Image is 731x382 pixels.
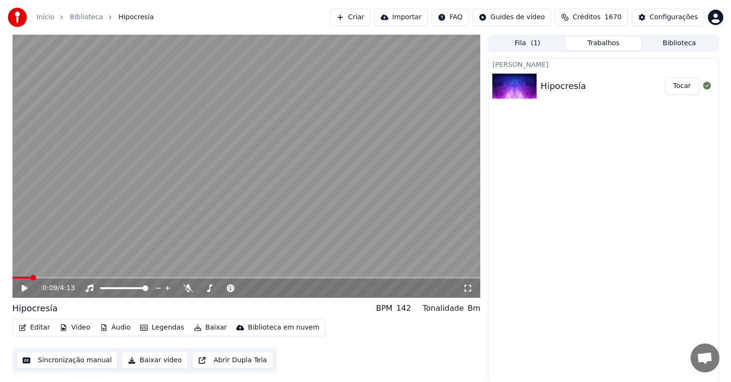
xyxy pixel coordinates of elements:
button: Biblioteca [641,37,718,51]
div: Hipocresía [540,79,586,93]
button: Criar [330,9,371,26]
button: Importar [374,9,428,26]
div: Bm [468,303,481,314]
button: Abrir Dupla Tela [192,352,273,369]
span: Hipocresía [118,13,154,22]
span: ( 1 ) [531,38,540,48]
div: BPM [376,303,392,314]
div: Biblioteca em nuvem [248,323,320,332]
button: Sincronização manual [16,352,118,369]
div: [PERSON_NAME] [488,58,718,70]
button: Vídeo [56,321,94,334]
div: Tonalidade [423,303,464,314]
button: Baixar vídeo [122,352,188,369]
div: Hipocresía [13,302,58,315]
span: Créditos [573,13,601,22]
button: Tocar [665,77,699,95]
button: FAQ [432,9,469,26]
button: Trabalhos [565,37,641,51]
span: 0:09 [42,283,57,293]
nav: breadcrumb [37,13,154,22]
button: Configurações [632,9,704,26]
a: Biblioteca [70,13,103,22]
span: 4:13 [60,283,75,293]
img: youka [8,8,27,27]
div: Configurações [650,13,698,22]
button: Editar [15,321,54,334]
button: Legendas [136,321,188,334]
div: 142 [397,303,411,314]
button: Fila [489,37,565,51]
div: Bate-papo aberto [691,344,719,372]
a: Início [37,13,54,22]
button: Guides de vídeo [473,9,551,26]
button: Áudio [96,321,135,334]
span: 1670 [604,13,622,22]
button: Créditos1670 [555,9,628,26]
button: Baixar [190,321,231,334]
div: / [42,283,65,293]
